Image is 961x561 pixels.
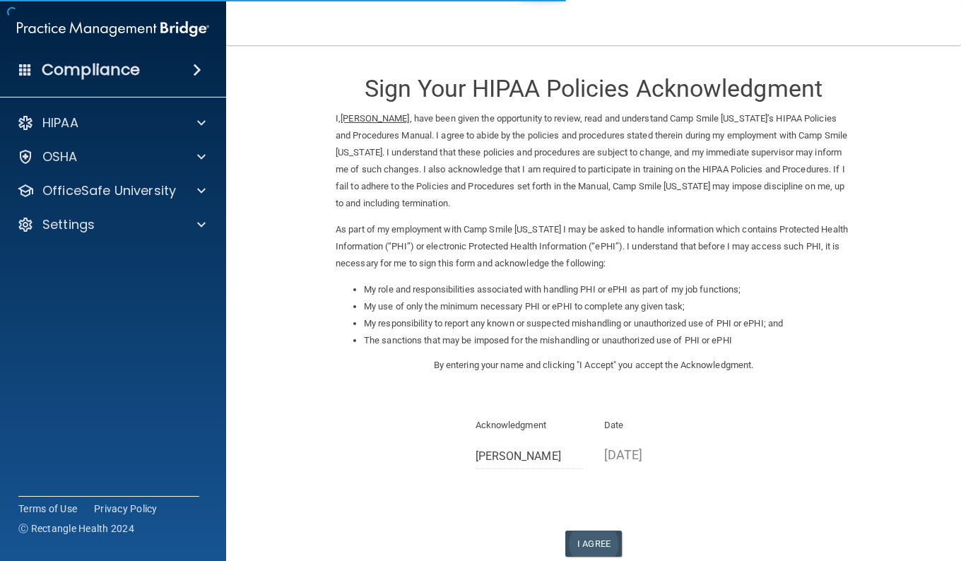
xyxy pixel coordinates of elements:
[42,182,176,199] p: OfficeSafe University
[336,221,851,272] p: As part of my employment with Camp Smile [US_STATE] I may be asked to handle information which co...
[17,216,206,233] a: Settings
[336,357,851,374] p: By entering your name and clicking "I Accept" you accept the Acknowledgment.
[17,114,206,131] a: HIPAA
[42,60,140,80] h4: Compliance
[18,502,77,516] a: Terms of Use
[17,182,206,199] a: OfficeSafe University
[42,114,78,131] p: HIPAA
[476,443,584,469] input: Full Name
[18,521,134,536] span: Ⓒ Rectangle Health 2024
[336,76,851,102] h3: Sign Your HIPAA Policies Acknowledgment
[341,113,409,124] ins: [PERSON_NAME]
[42,216,95,233] p: Settings
[565,531,622,557] button: I Agree
[17,15,209,43] img: PMB logo
[42,148,78,165] p: OSHA
[17,148,206,165] a: OSHA
[364,332,851,349] li: The sanctions that may be imposed for the mishandling or unauthorized use of PHI or ePHI
[604,417,712,434] p: Date
[364,315,851,332] li: My responsibility to report any known or suspected mishandling or unauthorized use of PHI or ePHI...
[94,502,158,516] a: Privacy Policy
[604,443,712,466] p: [DATE]
[364,281,851,298] li: My role and responsibilities associated with handling PHI or ePHI as part of my job functions;
[364,298,851,315] li: My use of only the minimum necessary PHI or ePHI to complete any given task;
[336,110,851,212] p: I, , have been given the opportunity to review, read and understand Camp Smile [US_STATE]’s HIPAA...
[476,417,584,434] p: Acknowledgment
